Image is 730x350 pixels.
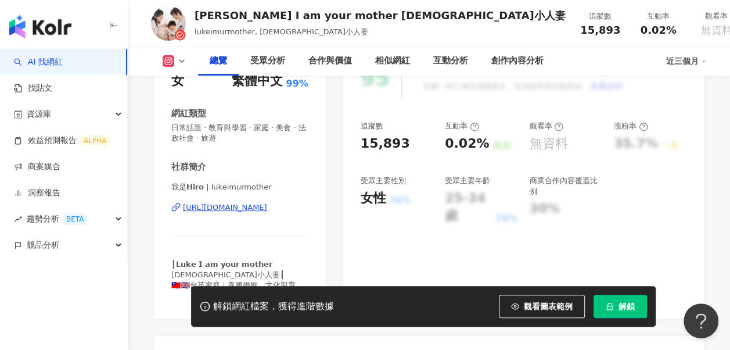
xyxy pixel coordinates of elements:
[27,232,59,258] span: 競品分析
[171,108,206,120] div: 網紅類型
[524,302,573,311] span: 觀看圖表範例
[361,121,383,131] div: 追蹤數
[286,77,308,90] span: 99%
[529,176,602,197] div: 商業合作內容覆蓋比例
[445,121,479,131] div: 互動率
[151,6,186,41] img: KOL Avatar
[308,54,352,68] div: 合作與價值
[614,121,648,131] div: 漲粉率
[375,54,410,68] div: 相似網紅
[14,161,60,173] a: 商案媒合
[529,135,567,153] div: 無資料
[433,54,468,68] div: 互動分析
[640,24,676,36] span: 0.02%
[9,15,71,38] img: logo
[445,135,489,153] div: 0.02%
[250,54,285,68] div: 受眾分析
[27,101,51,127] span: 資源庫
[594,295,647,318] button: 解鎖
[62,213,88,225] div: BETA
[14,187,60,199] a: 洞察報告
[361,190,386,208] div: 女性
[618,302,635,311] span: 解鎖
[171,123,308,144] span: 日常話題 · 教育與學習 · 家庭 · 美食 · 法政社會 · 旅遊
[578,10,623,22] div: 追蹤數
[210,54,227,68] div: 總覽
[171,161,206,173] div: 社群簡介
[491,54,544,68] div: 創作內容分析
[195,27,368,36] span: lukeimurmother, [DEMOGRAPHIC_DATA]小人妻
[529,121,563,131] div: 觀看率
[183,202,267,213] div: [URL][DOMAIN_NAME]
[636,10,681,22] div: 互動率
[580,24,620,36] span: 15,893
[171,202,308,213] a: [URL][DOMAIN_NAME]
[361,176,406,186] div: 受眾主要性別
[14,56,63,68] a: searchAI 找網紅
[171,72,184,90] div: 女
[195,8,566,23] div: [PERSON_NAME] I am your mother [DEMOGRAPHIC_DATA]小人妻
[232,72,283,90] div: 繁體中文
[171,182,308,192] span: 我是𝗛𝗶𝗿𝗼 | lukeimurmother
[14,135,111,147] a: 效益預測報告ALPHA
[666,52,707,70] div: 近三個月
[361,135,410,153] div: 15,893
[445,176,490,186] div: 受眾主要年齡
[14,83,52,94] a: 找貼文
[27,206,88,232] span: 趨勢分析
[14,215,22,223] span: rise
[606,302,614,310] span: lock
[499,295,585,318] button: 觀看圖表範例
[213,301,334,313] div: 解鎖網紅檔案，獲得進階數據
